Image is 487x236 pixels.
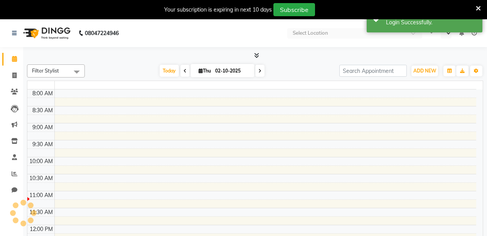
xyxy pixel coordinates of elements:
[293,29,328,37] div: Select Location
[28,208,54,216] div: 11:30 AM
[20,22,72,44] img: logo
[28,174,54,182] div: 10:30 AM
[31,140,54,148] div: 9:30 AM
[197,68,213,74] span: Thu
[31,106,54,115] div: 8:30 AM
[160,65,179,77] span: Today
[339,65,407,77] input: Search Appointment
[411,66,438,76] button: ADD NEW
[273,3,315,16] button: Subscribe
[85,22,119,44] b: 08047224946
[213,65,251,77] input: 2025-10-02
[32,67,59,74] span: Filter Stylist
[28,225,54,233] div: 12:00 PM
[28,157,54,165] div: 10:00 AM
[386,19,477,27] div: Login Successfully.
[413,68,436,74] span: ADD NEW
[164,6,272,14] div: Your subscription is expiring in next 10 days
[31,89,54,98] div: 8:00 AM
[28,191,54,199] div: 11:00 AM
[31,123,54,131] div: 9:00 AM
